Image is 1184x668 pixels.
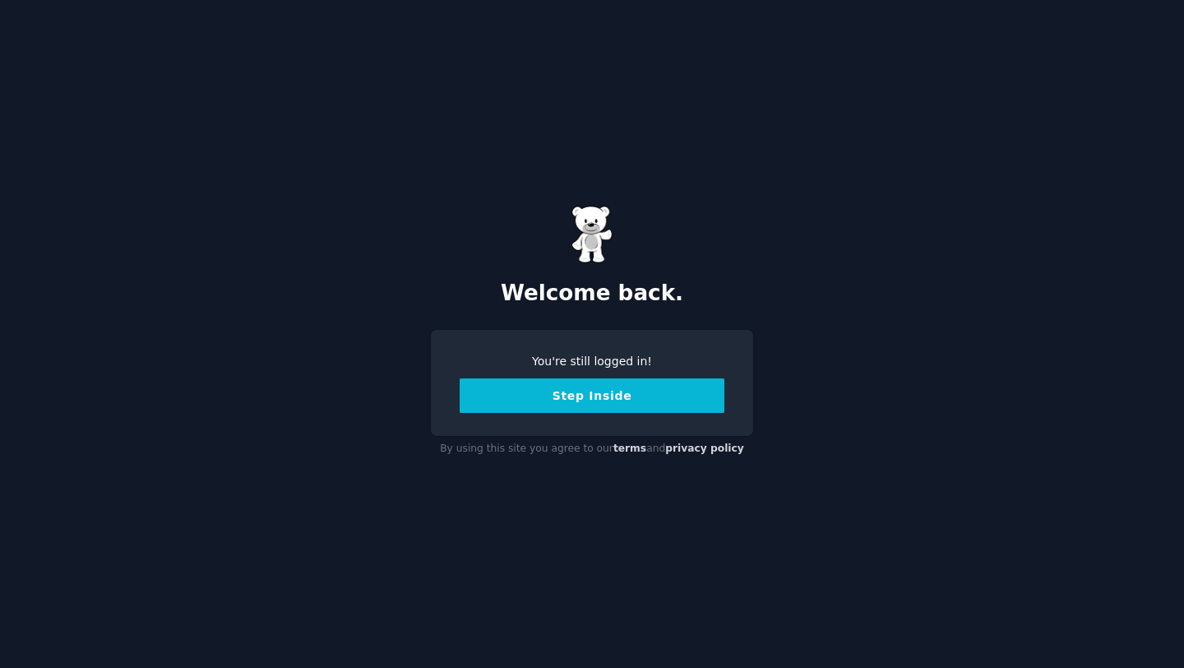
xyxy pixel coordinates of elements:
h2: Welcome back. [431,281,753,307]
img: Gummy Bear [571,206,613,263]
a: privacy policy [665,443,744,454]
div: By using this site you agree to our and [431,436,753,462]
a: terms [613,443,646,454]
button: Step Inside [460,378,724,413]
a: Step Inside [460,389,724,402]
div: You're still logged in! [460,353,724,370]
